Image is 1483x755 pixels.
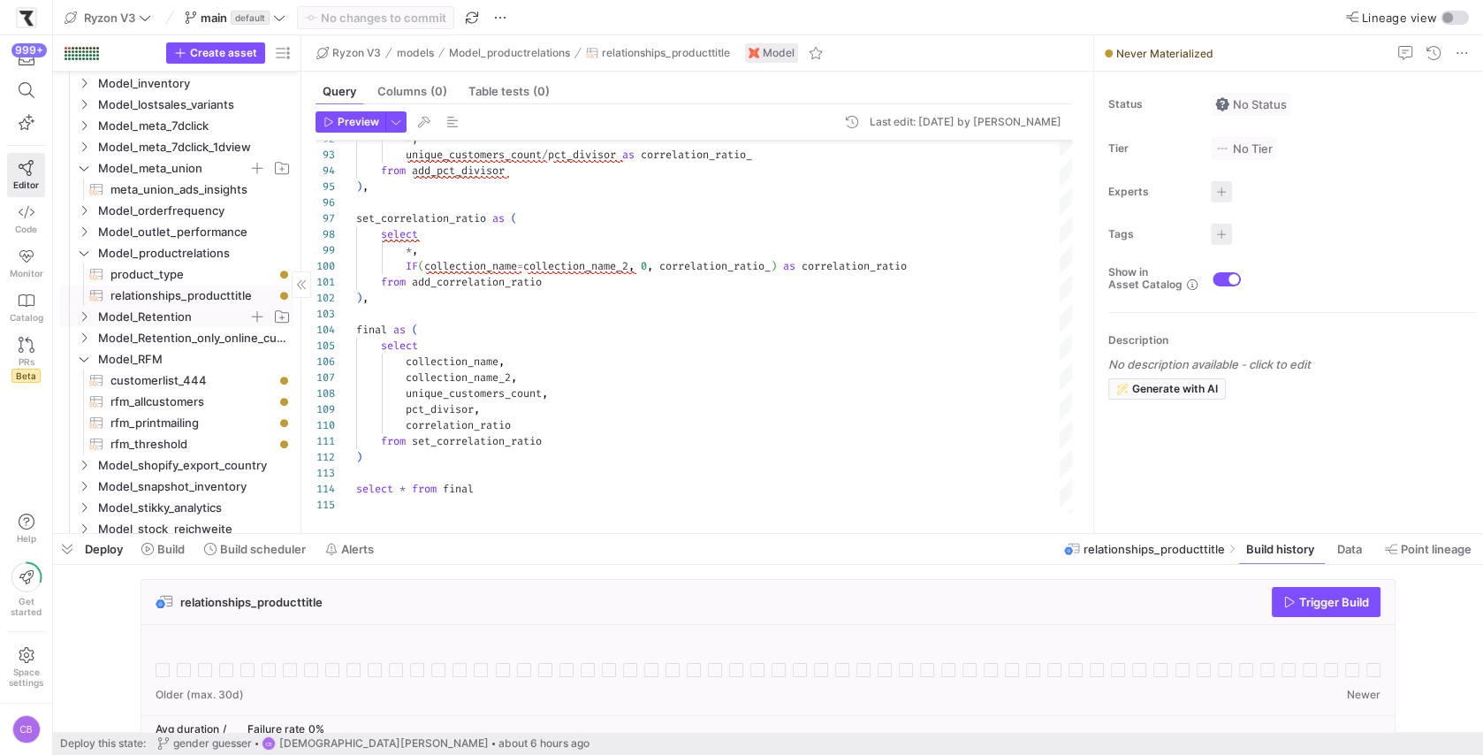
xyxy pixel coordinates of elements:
[60,263,293,285] div: Press SPACE to select this row.
[659,259,771,273] span: correlation_ratio_
[247,722,305,736] span: Failure rate
[110,392,273,412] span: rfm_allcustomers​​​​​​​​​​
[406,148,542,162] span: unique_customers_count
[1215,141,1229,156] img: No tier
[381,434,406,448] span: from
[1362,11,1437,25] span: Lineage view
[542,148,548,162] span: /
[1108,98,1197,111] span: Status
[406,418,511,432] span: correlation_ratio
[60,348,293,370] div: Press SPACE to select this row.
[498,355,505,369] span: ,
[362,179,369,194] span: ,
[316,465,335,481] div: 113
[445,42,574,64] button: Model_productrelations
[98,307,248,327] span: Model_Retention
[393,323,406,337] span: as
[582,42,734,64] button: relationships_producttitle
[312,42,385,64] button: Ryzon V3
[10,268,43,278] span: Monitor
[1108,228,1197,240] span: Tags
[156,689,244,701] span: Older (max. 30d)
[548,148,616,162] span: pct_divisor
[1108,266,1183,291] span: Show in Asset Catalog
[622,148,635,162] span: as
[498,737,589,750] span: about 6 hours ago
[381,164,406,178] span: from
[110,434,273,454] span: rfm_threshold​​​​​​​​​​
[60,136,293,157] div: Press SPACE to select this row.
[316,210,335,226] div: 97
[1337,542,1362,556] span: Data
[60,518,293,539] div: Press SPACE to select this row.
[153,732,594,755] button: gender guesserCB[DEMOGRAPHIC_DATA][PERSON_NAME]about 6 hours ago
[1116,47,1213,60] span: Never Materialized
[362,291,369,305] span: ,
[85,542,123,556] span: Deploy
[11,369,41,383] span: Beta
[468,86,550,97] span: Table tests
[220,542,306,556] span: Build scheduler
[356,179,362,194] span: )
[180,595,323,609] span: relationships_producttitle
[60,497,293,518] div: Press SPACE to select this row.
[412,275,542,289] span: add_correlation_ratio
[870,116,1061,128] div: Last edit: [DATE] by [PERSON_NAME]
[316,274,335,290] div: 101
[356,323,387,337] span: final
[332,47,381,59] span: Ryzon V3
[60,737,146,750] span: Deploy this state:
[262,736,276,751] div: CB
[412,164,505,178] span: add_pct_divisor
[356,450,362,464] span: )
[7,639,45,696] a: Spacesettings
[98,222,291,242] span: Model_outlet_performance
[7,330,45,390] a: PRsBeta
[316,338,335,354] div: 105
[316,385,335,401] div: 108
[356,482,393,496] span: select
[316,147,335,163] div: 93
[1246,542,1314,556] span: Build history
[1211,93,1291,116] button: No statusNo Status
[406,355,498,369] span: collection_name
[641,259,647,273] span: 0
[279,737,489,750] span: [DEMOGRAPHIC_DATA][PERSON_NAME]
[406,259,418,273] span: IF
[11,596,42,617] span: Get started
[316,258,335,274] div: 100
[110,179,273,200] span: meta_union_ads_insights​​​​​​​​​​
[316,226,335,242] div: 98
[98,95,291,115] span: Model_lostsales_variants
[1108,142,1197,155] span: Tier
[98,201,291,221] span: Model_orderfrequency
[98,477,291,497] span: Model_snapshot_inventory
[406,386,542,400] span: unique_customers_count
[316,179,335,194] div: 95
[166,42,265,64] button: Create asset
[533,86,550,97] span: (0)
[60,263,293,285] a: product_type​​​​​​​​​​
[60,242,293,263] div: Press SPACE to select this row.
[771,259,777,273] span: )
[60,391,293,412] a: rfm_allcustomers​​​​​​​​​​
[397,47,434,59] span: models
[7,42,45,74] button: 999+
[381,275,406,289] span: from
[98,498,291,518] span: Model_stikky_analytics
[316,417,335,433] div: 110
[474,402,480,416] span: ,
[628,259,635,273] span: ,
[60,306,293,327] div: Press SPACE to select this row.
[7,3,45,33] a: https://storage.googleapis.com/y42-prod-data-exchange/images/sBsRsYb6BHzNxH9w4w8ylRuridc3cmH4JEFn...
[381,339,418,353] span: select
[173,737,252,750] span: gender guesser
[443,482,474,496] span: final
[98,73,291,94] span: Model_inventory
[412,482,437,496] span: from
[10,312,43,323] span: Catalog
[511,211,517,225] span: (
[60,157,293,179] div: Press SPACE to select this row.
[316,497,335,513] div: 115
[430,86,447,97] span: (0)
